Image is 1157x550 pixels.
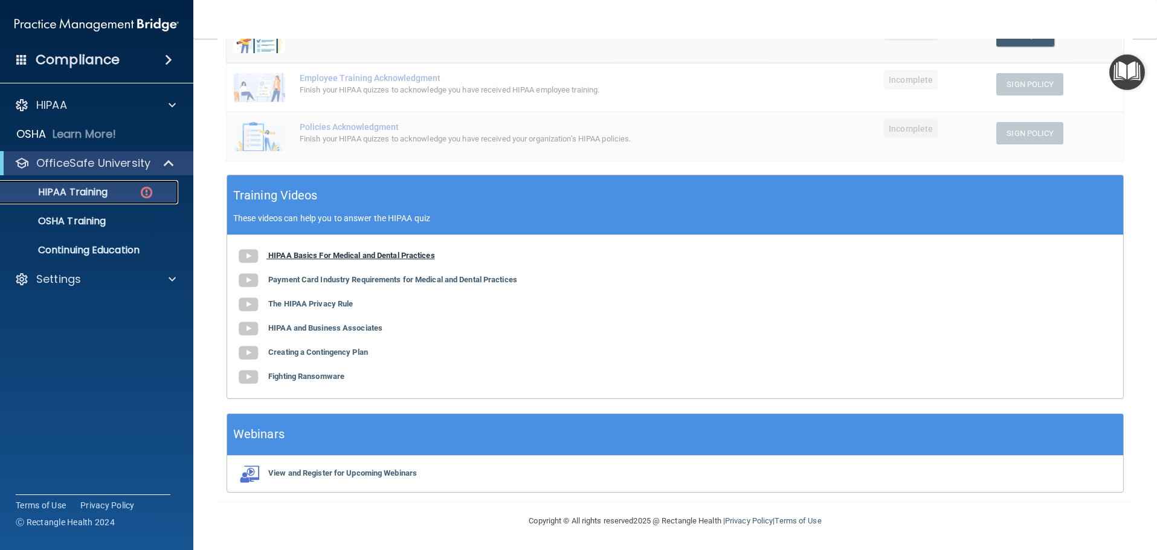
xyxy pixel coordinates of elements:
[300,73,730,83] div: Employee Training Acknowledgment
[268,275,517,284] b: Payment Card Industry Requirements for Medical and Dental Practices
[268,348,368,357] b: Creating a Contingency Plan
[236,317,260,341] img: gray_youtube_icon.38fcd6cc.png
[775,516,821,525] a: Terms of Use
[36,51,120,68] h4: Compliance
[16,127,47,141] p: OSHA
[300,83,730,97] div: Finish your HIPAA quizzes to acknowledge you have received HIPAA employee training.
[268,323,382,332] b: HIPAA and Business Associates
[233,424,285,445] h5: Webinars
[996,122,1063,144] button: Sign Policy
[884,119,938,138] span: Incomplete
[8,215,106,227] p: OSHA Training
[15,98,176,112] a: HIPAA
[948,464,1142,513] iframe: Drift Widget Chat Controller
[884,70,938,89] span: Incomplete
[725,516,773,525] a: Privacy Policy
[996,73,1063,95] button: Sign Policy
[36,98,67,112] p: HIPAA
[80,499,135,511] a: Privacy Policy
[8,244,173,256] p: Continuing Education
[233,185,318,206] h5: Training Videos
[236,244,260,268] img: gray_youtube_icon.38fcd6cc.png
[15,156,175,170] a: OfficeSafe University
[268,468,417,477] b: View and Register for Upcoming Webinars
[268,299,353,308] b: The HIPAA Privacy Rule
[268,372,344,381] b: Fighting Ransomware
[15,13,179,37] img: PMB logo
[1109,54,1145,90] button: Open Resource Center
[233,213,1117,223] p: These videos can help you to answer the HIPAA quiz
[236,268,260,293] img: gray_youtube_icon.38fcd6cc.png
[139,185,154,200] img: danger-circle.6113f641.png
[455,502,896,540] div: Copyright © All rights reserved 2025 @ Rectangle Health | |
[36,156,150,170] p: OfficeSafe University
[16,499,66,511] a: Terms of Use
[36,272,81,286] p: Settings
[16,516,115,528] span: Ⓒ Rectangle Health 2024
[236,341,260,365] img: gray_youtube_icon.38fcd6cc.png
[300,132,730,146] div: Finish your HIPAA quizzes to acknowledge you have received your organization’s HIPAA policies.
[236,365,260,389] img: gray_youtube_icon.38fcd6cc.png
[15,272,176,286] a: Settings
[53,127,117,141] p: Learn More!
[300,122,730,132] div: Policies Acknowledgment
[268,251,435,260] b: HIPAA Basics For Medical and Dental Practices
[236,465,260,483] img: webinarIcon.c7ebbf15.png
[8,186,108,198] p: HIPAA Training
[236,293,260,317] img: gray_youtube_icon.38fcd6cc.png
